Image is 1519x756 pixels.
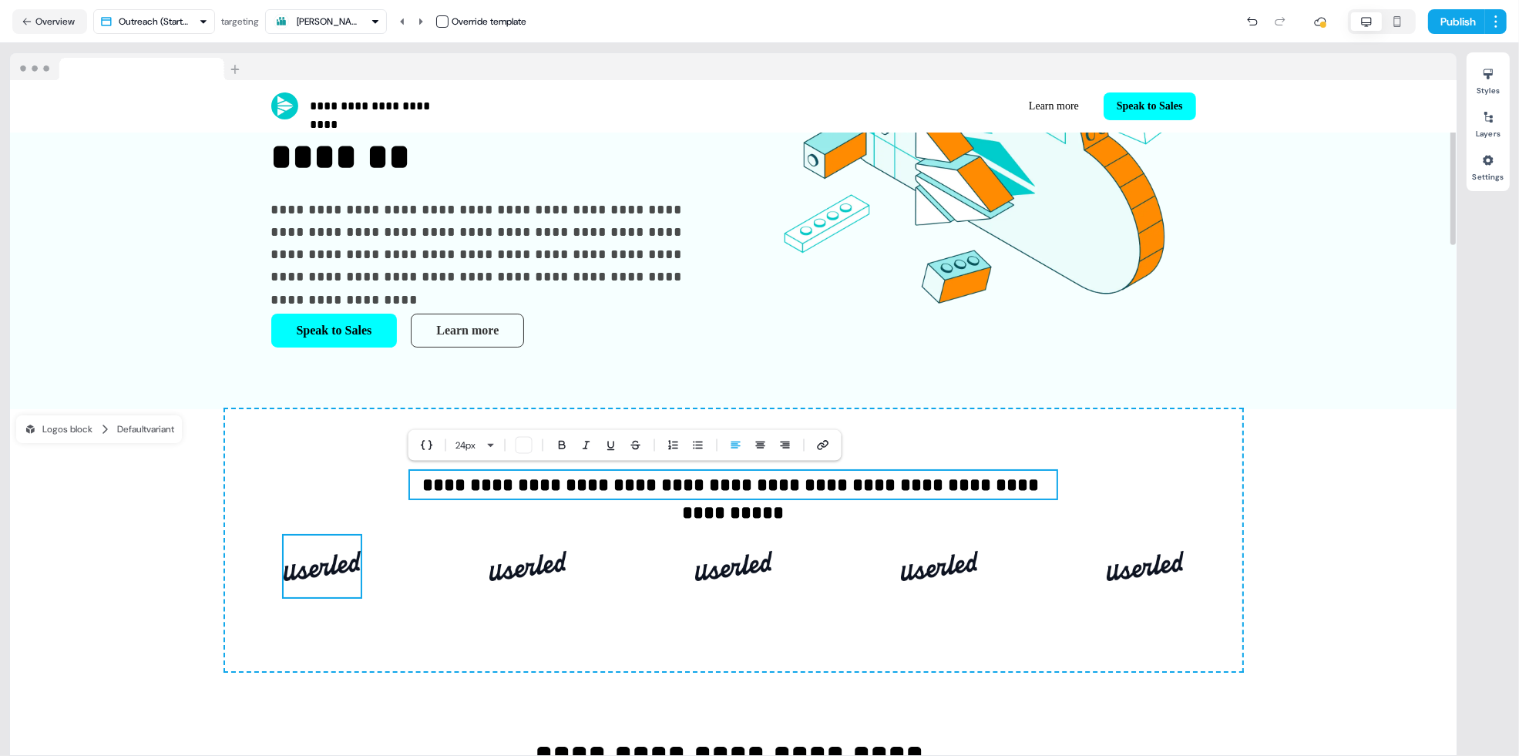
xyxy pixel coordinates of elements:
[10,53,247,81] img: Browser topbar
[24,422,92,437] div: Logos block
[119,14,193,29] div: Outreach (Starter)
[271,314,398,348] button: Speak to Sales
[1467,105,1510,139] button: Layers
[271,314,712,348] div: Speak to SalesLearn more
[449,436,486,455] button: 24px
[1104,92,1196,120] button: Speak to Sales
[1467,148,1510,182] button: Settings
[1467,62,1510,96] button: Styles
[117,422,174,437] div: Default variant
[12,9,87,34] button: Overview
[284,536,361,597] img: Image
[271,523,1196,610] div: ImageImageImageImageImage
[455,438,476,453] span: 24 px
[1017,92,1091,120] button: Learn more
[411,314,524,348] button: Learn more
[1428,9,1485,34] button: Publish
[221,14,259,29] div: targeting
[489,536,566,597] img: Image
[695,536,772,597] img: Image
[1107,536,1184,597] img: Image
[740,92,1196,120] div: Learn moreSpeak to Sales
[452,14,526,29] div: Override template
[265,9,387,34] button: [PERSON_NAME] Healthcare
[297,14,358,29] div: [PERSON_NAME] Healthcare
[901,536,978,597] img: Image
